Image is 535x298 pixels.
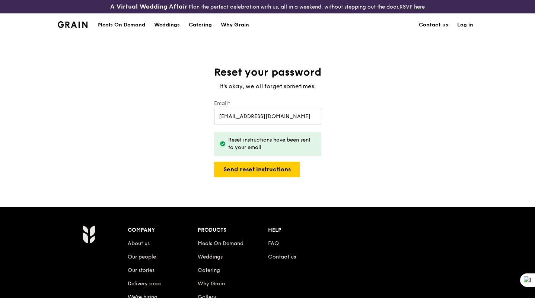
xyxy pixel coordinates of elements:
div: Reset instructions have been sent to your email [228,136,315,151]
a: Our stories [128,267,155,273]
div: Plan the perfect celebration with us, all in a weekend, without stepping out the door. [89,3,446,10]
a: Weddings [198,254,223,260]
a: Why Grain [198,280,225,287]
a: Contact us [414,14,453,36]
a: About us [128,240,150,247]
div: Meals On Demand [98,14,145,36]
a: GrainGrain [58,13,88,35]
div: Catering [189,14,212,36]
div: Products [198,225,268,235]
img: Grain [82,225,95,244]
div: Weddings [154,14,180,36]
a: Delivery area [128,280,161,287]
label: Email* [214,100,321,107]
a: FAQ [268,240,279,247]
button: Send reset instructions [214,162,300,177]
a: RSVP here [399,4,425,10]
a: Log in [453,14,478,36]
a: Catering [198,267,220,273]
a: Why Grain [216,14,254,36]
div: Company [128,225,198,235]
div: Why Grain [221,14,249,36]
span: It's okay, we all forget sometimes. [219,83,316,90]
a: Catering [184,14,216,36]
h1: Reset your password [208,66,327,79]
div: Help [268,225,338,235]
a: Weddings [150,14,184,36]
h3: A Virtual Wedding Affair [110,3,187,10]
a: Our people [128,254,156,260]
a: Contact us [268,254,296,260]
img: Grain [58,21,88,28]
a: Meals On Demand [198,240,243,247]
